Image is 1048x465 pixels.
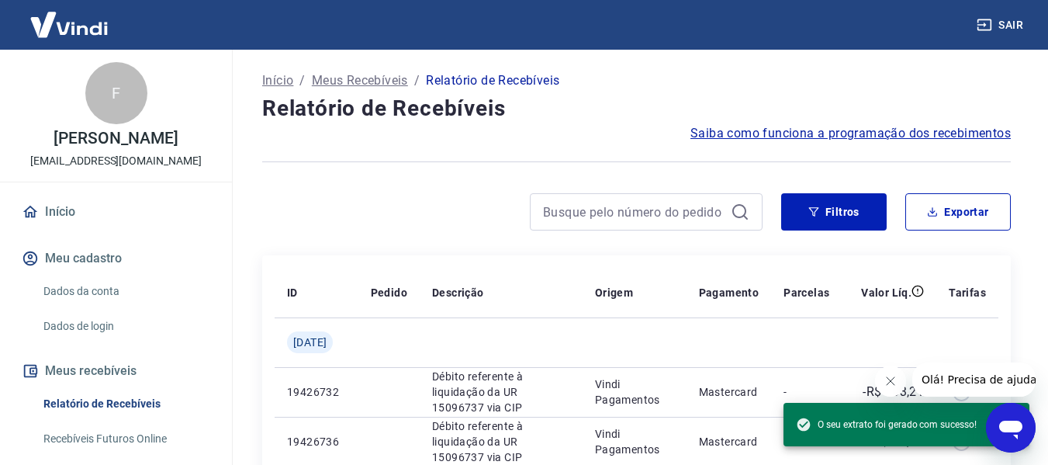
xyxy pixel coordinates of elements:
button: Meus recebíveis [19,354,213,388]
a: Recebíveis Futuros Online [37,423,213,455]
p: Parcelas [783,285,829,300]
a: Dados da conta [37,276,213,307]
a: Meus Recebíveis [312,71,408,90]
p: Mastercard [699,434,759,449]
span: O seu extrato foi gerado com sucesso! [796,417,977,432]
img: Vindi [19,1,119,48]
p: Vindi Pagamentos [595,377,674,408]
iframe: Botão para abrir a janela de mensagens [986,403,1036,453]
a: Relatório de Recebíveis [37,388,213,420]
h4: Relatório de Recebíveis [262,93,1011,124]
iframe: Mensagem da empresa [912,363,1036,397]
p: Relatório de Recebíveis [426,71,559,90]
p: / [414,71,420,90]
button: Exportar [905,193,1011,231]
p: 19426736 [287,434,346,449]
a: Início [262,71,293,90]
p: Descrição [432,285,484,300]
p: Tarifas [949,285,986,300]
p: [EMAIL_ADDRESS][DOMAIN_NAME] [30,153,202,169]
p: [PERSON_NAME] [54,130,178,147]
p: Valor Líq. [861,285,911,300]
button: Sair [974,11,1029,40]
p: Origem [595,285,633,300]
p: Pedido [371,285,407,300]
a: Saiba como funciona a programação dos recebimentos [690,124,1011,143]
p: Mastercard [699,384,759,400]
span: [DATE] [293,335,327,350]
p: ID [287,285,298,300]
input: Busque pelo número do pedido [543,200,725,224]
p: Vindi Pagamentos [595,426,674,457]
p: Pagamento [699,285,759,300]
p: - [783,384,829,400]
div: F [85,62,147,124]
p: 19426732 [287,384,346,400]
span: Olá! Precisa de ajuda? [9,11,130,23]
a: Início [19,195,213,229]
p: Débito referente à liquidação da UR 15096737 via CIP [432,369,570,415]
button: Filtros [781,193,887,231]
a: Dados de login [37,311,213,342]
button: Meu cadastro [19,241,213,276]
p: -R$ 533,21 [863,383,924,401]
iframe: Fechar mensagem [875,366,906,397]
p: / [299,71,305,90]
p: Débito referente à liquidação da UR 15096737 via CIP [432,418,570,465]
